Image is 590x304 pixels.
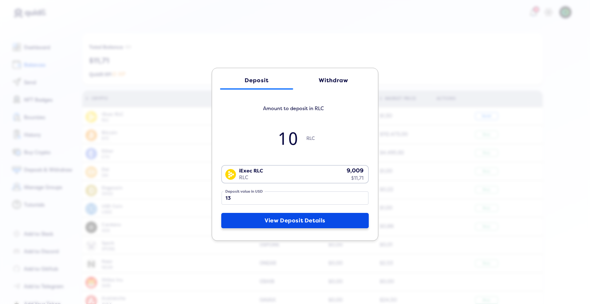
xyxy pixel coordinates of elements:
[347,175,364,182] div: $11,71
[239,167,263,174] div: iExec RLC
[269,128,306,148] input: 0
[225,169,236,180] img: RLC
[222,183,365,190] input: Search for option
[221,213,369,228] button: View Deposit Details
[222,191,368,205] input: none
[220,104,367,120] h5: Amount to deposit in RLC
[226,77,287,84] div: Deposit
[347,167,364,175] div: 9,009
[239,174,263,181] div: RLC
[303,77,364,84] div: Withdraw
[306,136,321,158] span: RLC
[221,165,369,183] div: Search for option
[220,71,293,90] a: Deposit
[297,71,370,90] a: Withdraw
